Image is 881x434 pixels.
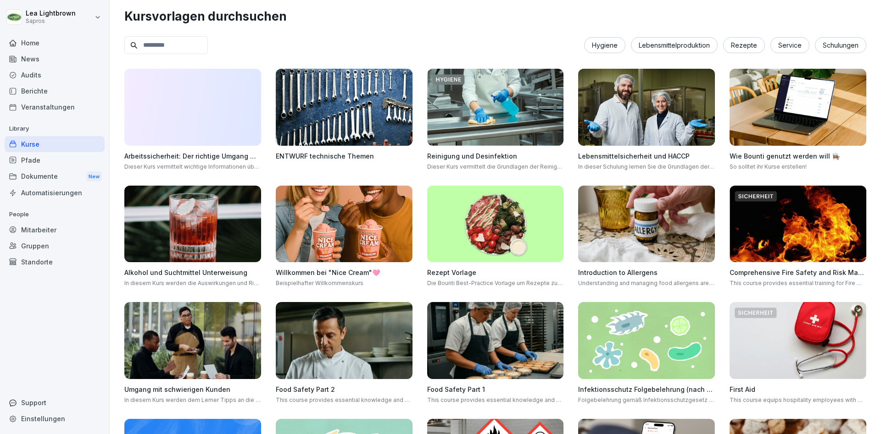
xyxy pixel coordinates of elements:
a: DokumenteNew [5,168,105,185]
p: So solltet ihr Kurse erstellen! [730,163,866,171]
h4: ENTWURF technische Themen [276,151,413,161]
h4: Alkohol und Suchtmittel Unterweisung [124,268,261,277]
a: News [5,51,105,67]
a: Home [5,35,105,51]
a: Kurse [5,136,105,152]
img: bqcw87wt3eaim098drrkbvff.png [730,69,866,146]
a: Einstellungen [5,411,105,427]
img: fznu17m1ob8tvsr7inydjegy.png [276,186,413,263]
img: np8timnq3qj8z7jdjwtlli73.png [578,69,715,146]
img: idy8elroa8tdh8pf64fhm0tv.png [276,302,413,379]
p: In diesem Kurs werden dem Lerner Tipps an die Hand gegeben, wie man effektiv mit schwierigen Kund... [124,396,261,404]
a: Berichte [5,83,105,99]
img: b3scv1ka9fo4r8z7pnfn70nb.png [427,186,564,263]
img: ibmq16c03v2u1873hyb2ubud.png [124,302,261,379]
p: Library [5,121,105,136]
a: Veranstaltungen [5,99,105,115]
a: Mitarbeiter [5,222,105,238]
p: This course equips hospitality employees with basic first aid knowledge, empowering them to respo... [730,396,866,404]
a: Pfade [5,152,105,168]
h4: Rezept Vorlage [427,268,564,277]
div: New [86,171,102,182]
h4: Introduction to Allergens [578,268,715,277]
div: Hygiene [584,37,625,53]
p: Understanding and managing food allergens are crucial in the hospitality industry to ensure the s... [578,279,715,287]
p: Folgebelehrung gemäß Infektionsschutzgesetz §43 IfSG. Diese Schulung ist nur gültig in Kombinatio... [578,396,715,404]
div: Schulungen [815,37,866,53]
p: Dieser Kurs vermittelt die Grundlagen der Reinigung und Desinfektion in der Lebensmittelproduktion. [427,163,564,171]
div: Support [5,395,105,411]
img: ovcsqbf2ewum2utvc3o527vw.png [730,302,866,379]
p: Lea Lightbrown [26,10,76,17]
div: Dokumente [5,168,105,185]
p: Die Bounti Best-Practice Vorlage um Rezepte zu vermitteln. Anschaulich, einfach und spielerisch. 🥗 [427,279,564,287]
h4: Wie Bounti genutzt werden will 👩🏽‍🍳 [730,151,866,161]
p: Beispielhafter Willkommenskurs [276,279,413,287]
h4: Arbeitssicherheit: Der richtige Umgang mit Leitern [124,151,261,161]
img: hqs2rtymb8uaablm631q6ifx.png [427,69,564,146]
p: In diesem Kurs werden die Auswirkungen und Risiken von Alkohol, Rauchen, Medikamenten und Drogen ... [124,279,261,287]
h1: Kursvorlagen durchsuchen [124,7,866,25]
p: In dieser Schulung lernen Sie die Grundlagen der Lebensmittelsicherheit und des HACCP-Systems ken... [578,163,715,171]
p: This course provides essential training for Fire Marshals, covering fire safety risk assessment, ... [730,279,866,287]
img: avf411n1bhv9ruv8z14opfmr.png [276,69,413,146]
h4: Food Safety Part 1 [427,385,564,394]
p: Dieser Kurs vermittelt wichtige Informationen über den sicheren Umgang mit Leitern, um Arbeitsunf... [124,163,261,171]
h4: Comprehensive Fire Safety and Risk Management [730,268,866,277]
img: tgff07aey9ahi6f4hltuk21p.png [578,302,715,379]
h4: Infektionsschutz Folgebelehrung (nach §43 IfSG) [578,385,715,394]
a: Audits [5,67,105,83]
p: This course provides essential knowledge and practical steps to ensure food safety and hygiene in... [276,396,413,404]
img: foxua5kpv17jml0j7mk1esed.png [730,186,866,263]
h4: Willkommen bei "Nice Cream"🩷 [276,268,413,277]
a: Gruppen [5,238,105,254]
h4: Food Safety Part 2 [276,385,413,394]
div: Lebensmittelproduktion [631,37,718,53]
h4: Lebensmittelsicherheit und HACCP [578,151,715,161]
a: Standorte [5,254,105,270]
p: This course provides essential knowledge and practical steps to ensure food safety and hygiene in... [427,396,564,404]
h4: Umgang mit schwierigen Kunden [124,385,261,394]
img: azkf4rt9fjv8ktem2r20o1ft.png [427,302,564,379]
h4: Reinigung und Desinfektion [427,151,564,161]
img: dxikevl05c274fqjcx4fmktu.png [578,186,715,263]
div: Rezepte [723,37,765,53]
img: r9f294wq4cndzvq6mzt1bbrd.png [124,186,261,263]
div: Service [770,37,809,53]
p: People [5,207,105,222]
h4: First Aid [730,385,866,394]
p: Sapros [26,18,76,24]
a: Automatisierungen [5,185,105,201]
